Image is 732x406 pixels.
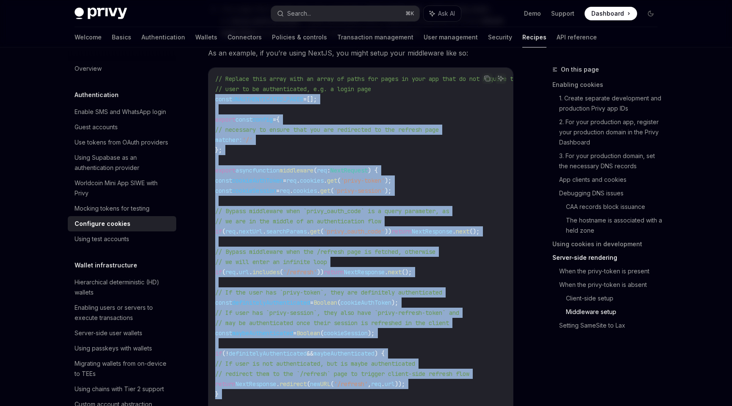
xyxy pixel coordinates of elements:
[566,200,664,214] a: CAA records block issuance
[215,95,232,103] span: const
[215,167,236,174] span: export
[290,187,293,195] span: .
[273,116,276,123] span: =
[551,9,574,18] a: Support
[320,228,324,235] span: (
[307,228,310,235] span: .
[320,329,324,337] span: (
[566,305,664,319] a: Middleware setup
[215,146,222,154] span: };
[68,120,176,135] a: Guest accounts
[215,370,469,378] span: // redirect them to the `/refresh` page to trigger client-side refresh flow
[236,116,252,123] span: const
[215,329,232,337] span: const
[391,299,398,306] span: );
[215,299,232,306] span: const
[391,228,412,235] span: return
[559,319,664,332] a: Setting SameSite to Lax
[236,380,276,388] span: NextResponse
[368,380,371,388] span: ,
[559,92,664,115] a: 1. Create separate development and production Privy app IDs
[236,228,239,235] span: .
[388,268,402,276] span: next
[112,27,131,47] a: Basics
[297,329,320,337] span: Boolean
[324,329,368,337] span: cookieSession
[566,214,664,237] a: The hostname is associated with a held zone
[559,264,664,278] a: When the privy-token is present
[280,167,313,174] span: middleware
[68,300,176,325] a: Enabling users or servers to execute transactions
[68,325,176,341] a: Server-side user wallets
[266,228,307,235] span: searchParams
[68,341,176,356] a: Using passkeys with wallets
[232,299,310,306] span: definitelyAuthenticated
[75,328,142,338] div: Server-side user wallets
[215,187,232,195] span: const
[300,177,324,184] span: cookies
[75,277,171,298] div: Hierarchical deterministic (HD) wallets
[236,268,239,276] span: .
[215,350,222,357] span: if
[469,228,480,235] span: ();
[559,278,664,292] a: When the privy-token is absent
[644,7,657,20] button: Toggle dark mode
[195,27,217,47] a: Wallets
[75,384,164,394] div: Using chains with Tier 2 support
[334,380,368,388] span: '/refresh'
[559,149,664,173] a: 3. For your production domain, set the necessary DNS records
[75,234,129,244] div: Using test accounts
[330,167,368,174] span: NextRequest
[307,350,313,357] span: &&
[75,122,118,132] div: Guest accounts
[75,90,119,100] h5: Authentication
[232,177,283,184] span: cookieAuthToken
[222,268,225,276] span: (
[68,104,176,120] a: Enable SMS and WhatsApp login
[75,303,171,323] div: Enabling users or servers to execute transactions
[68,150,176,175] a: Using Supabase as an authentication provider
[320,380,330,388] span: URL
[310,228,320,235] span: get
[293,187,317,195] span: cookies
[330,380,334,388] span: (
[215,85,371,93] span: // user to be authenticated, e.g. a login page
[215,319,449,327] span: // may be authenticated once their session is refreshed in the client
[552,251,664,264] a: Server-side rendering
[272,27,327,47] a: Policies & controls
[368,329,374,337] span: );
[215,360,415,367] span: // If user is not authenticated, but is maybe authenticated
[215,217,381,225] span: // we are in the middle of an authentication flow
[215,207,449,215] span: // Bypass middleware when `privy_oauth_code` is a query parameter, as
[324,268,344,276] span: return
[222,228,225,235] span: (
[215,116,236,123] span: export
[341,299,391,306] span: cookieAuthToken
[381,380,385,388] span: .
[368,167,378,174] span: ) {
[215,380,236,388] span: return
[236,167,252,174] span: async
[385,177,391,184] span: );
[215,309,459,317] span: // If user has `privy-session`, they also have `privy-refresh-token` and
[263,228,266,235] span: .
[317,167,327,174] span: req
[330,187,334,195] span: (
[524,9,541,18] a: Demo
[585,7,637,20] a: Dashboard
[307,380,310,388] span: (
[252,116,273,123] span: config
[276,187,280,195] span: =
[293,329,297,337] span: =
[68,175,176,201] a: Worldcoin Mini App SIWE with Privy
[559,186,664,200] a: Debugging DNS issues
[405,10,414,17] span: ⌘ K
[252,167,280,174] span: function
[68,275,176,300] a: Hierarchical deterministic (HD) wallets
[225,268,236,276] span: req
[75,219,130,229] div: Configure cookies
[287,8,311,19] div: Search...
[424,6,461,21] button: Ask AI
[280,380,307,388] span: redirect
[229,350,307,357] span: definitelyAuthenticated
